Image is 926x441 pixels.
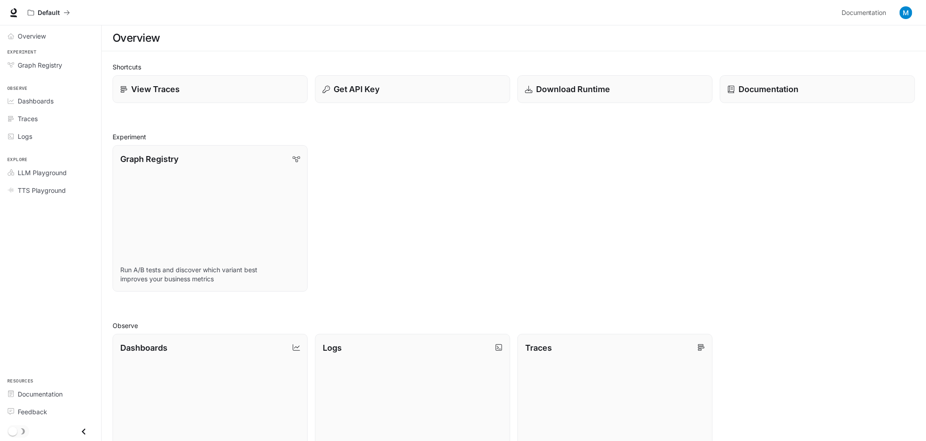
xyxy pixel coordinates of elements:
p: Graph Registry [120,153,178,165]
span: Feedback [18,407,47,416]
p: Run A/B tests and discover which variant best improves your business metrics [120,265,300,284]
a: View Traces [113,75,308,103]
span: Documentation [842,7,887,19]
a: Dashboards [4,93,98,109]
span: Dashboards [18,96,54,106]
a: Documentation [4,386,98,402]
a: Graph Registry [4,57,98,73]
h1: Overview [113,29,160,47]
a: Overview [4,28,98,44]
p: Dashboards [120,342,167,354]
h2: Experiment [113,132,915,142]
a: Documentation [720,75,915,103]
a: LLM Playground [4,165,98,181]
p: Documentation [739,83,798,95]
h2: Observe [113,321,915,330]
button: All workspaces [24,4,74,22]
span: Logs [18,132,32,141]
p: Logs [323,342,342,354]
a: Feedback [4,404,98,420]
span: Documentation [18,389,63,399]
p: Get API Key [334,83,379,95]
span: LLM Playground [18,168,67,177]
a: TTS Playground [4,182,98,198]
a: Download Runtime [517,75,713,103]
p: Default [38,9,60,17]
img: User avatar [900,6,912,19]
button: Get API Key [315,75,510,103]
a: Graph RegistryRun A/B tests and discover which variant best improves your business metrics [113,145,308,292]
span: Traces [18,114,38,123]
p: Traces [525,342,552,354]
a: Traces [4,111,98,127]
span: Dark mode toggle [8,426,17,436]
button: User avatar [897,4,915,22]
span: Graph Registry [18,60,62,70]
p: View Traces [131,83,180,95]
p: Download Runtime [536,83,610,95]
a: Logs [4,128,98,144]
h2: Shortcuts [113,62,915,72]
a: Documentation [838,4,893,22]
span: Overview [18,31,46,41]
span: TTS Playground [18,186,66,195]
button: Close drawer [74,422,94,441]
